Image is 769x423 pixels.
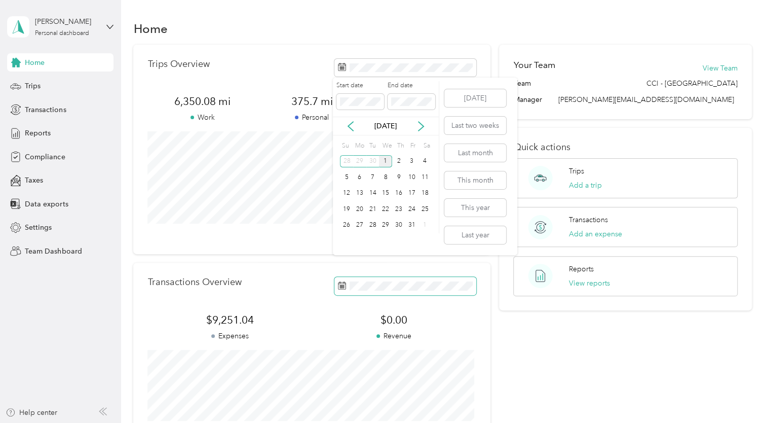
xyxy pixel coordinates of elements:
p: Trips Overview [147,59,209,69]
div: Personal dashboard [35,30,89,37]
div: We [380,139,392,153]
div: 10 [405,171,418,184]
div: 17 [405,187,418,200]
p: Work [147,112,257,123]
p: Personal [257,112,367,123]
button: This month [444,171,506,189]
button: Last month [444,144,506,162]
span: $0.00 [312,313,476,327]
div: 8 [379,171,392,184]
p: Expenses [147,331,312,341]
iframe: Everlance-gr Chat Button Frame [712,366,769,423]
button: Add an expense [569,229,622,239]
div: Sa [421,139,431,153]
div: 11 [418,171,431,184]
div: 25 [418,203,431,216]
div: 6 [353,171,366,184]
div: 23 [392,203,405,216]
button: View Team [703,63,738,74]
div: 22 [379,203,392,216]
span: 6,350.08 mi [147,94,257,109]
div: 3 [405,155,418,168]
span: CCI - [GEOGRAPHIC_DATA] [646,78,738,89]
div: 24 [405,203,418,216]
span: Transactions [25,104,66,115]
button: View reports [569,278,610,289]
div: 26 [340,219,353,232]
div: Th [396,139,405,153]
h2: Your Team [513,59,555,72]
div: 20 [353,203,366,216]
span: Manager [513,94,542,105]
button: This year [444,199,506,217]
span: Taxes [25,175,43,186]
div: 30 [366,155,379,168]
p: Transactions Overview [147,277,241,288]
div: 14 [366,187,379,200]
div: 19 [340,203,353,216]
button: Last year [444,226,506,244]
button: [DATE] [444,89,506,107]
p: Transactions [569,215,608,225]
div: 9 [392,171,405,184]
label: End date [388,81,435,90]
div: 13 [353,187,366,200]
span: $9,251.04 [147,313,312,327]
button: Help center [6,407,57,418]
div: 1 [418,219,431,232]
span: Compliance [25,152,65,162]
div: 27 [353,219,366,232]
div: [PERSON_NAME] [35,16,98,27]
div: 5 [340,171,353,184]
p: [DATE] [364,121,407,131]
div: Su [340,139,350,153]
div: 15 [379,187,392,200]
div: 16 [392,187,405,200]
div: Fr [409,139,418,153]
div: 31 [405,219,418,232]
div: 2 [392,155,405,168]
span: Data exports [25,199,68,209]
span: Reports [25,128,51,138]
button: Last two weeks [444,117,506,134]
p: Reports [569,264,594,274]
span: Trips [25,81,41,91]
p: Revenue [312,331,476,341]
p: Trips [569,166,584,177]
button: Add a trip [569,180,602,191]
span: Team [513,78,530,89]
div: 1 [379,155,392,168]
span: Settings [25,222,52,233]
div: 18 [418,187,431,200]
div: 4 [418,155,431,168]
div: 29 [379,219,392,232]
div: 12 [340,187,353,200]
div: 21 [366,203,379,216]
div: 29 [353,155,366,168]
span: Team Dashboard [25,246,82,257]
p: Quick actions [513,142,737,153]
label: Start date [336,81,384,90]
div: Mo [353,139,364,153]
div: 30 [392,219,405,232]
div: 7 [366,171,379,184]
div: Tu [367,139,377,153]
span: [PERSON_NAME][EMAIL_ADDRESS][DOMAIN_NAME] [558,95,734,104]
div: 28 [366,219,379,232]
span: 375.7 mi [257,94,367,109]
h1: Home [133,23,167,34]
div: 28 [340,155,353,168]
span: Home [25,57,45,68]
